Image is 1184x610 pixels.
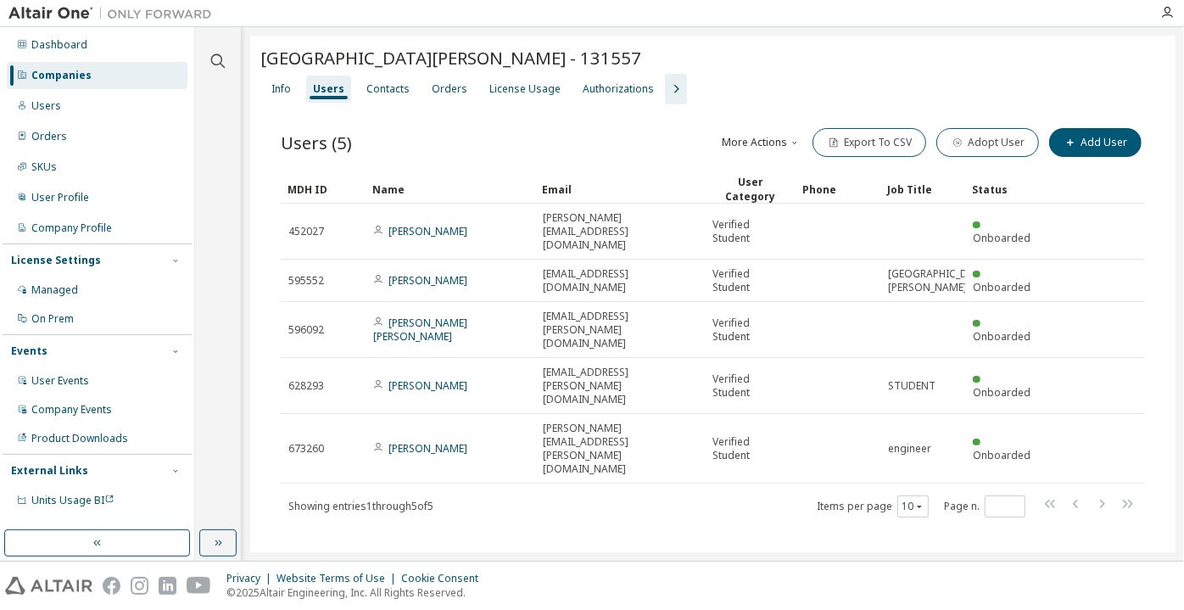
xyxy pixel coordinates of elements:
span: 452027 [288,225,324,238]
div: Website Terms of Use [276,572,401,585]
img: altair_logo.svg [5,577,92,595]
div: On Prem [31,312,74,326]
div: Orders [432,82,467,96]
span: Verified Student [712,316,788,344]
button: More Actions [721,128,802,157]
span: engineer [888,442,931,456]
div: Orders [31,130,67,143]
span: Verified Student [712,218,788,245]
span: Showing entries 1 through 5 of 5 [288,499,433,513]
span: [GEOGRAPHIC_DATA][PERSON_NAME] - 131557 [260,46,641,70]
button: Add User [1049,128,1142,157]
img: facebook.svg [103,577,120,595]
img: linkedin.svg [159,577,176,595]
a: [PERSON_NAME] [388,441,467,456]
div: Dashboard [31,38,87,52]
div: Privacy [226,572,276,585]
span: Verified Student [712,435,788,462]
button: Export To CSV [813,128,926,157]
div: Company Profile [31,221,112,235]
div: MDH ID [288,176,359,203]
span: 596092 [288,323,324,337]
div: Users [31,99,61,113]
span: [EMAIL_ADDRESS][PERSON_NAME][DOMAIN_NAME] [543,310,697,350]
span: 595552 [288,274,324,288]
span: Onboarded [973,280,1030,294]
span: Onboarded [973,385,1030,400]
img: youtube.svg [187,577,211,595]
div: Status [972,176,1043,203]
div: Cookie Consent [401,572,489,585]
span: STUDENT [888,379,935,393]
span: [PERSON_NAME][EMAIL_ADDRESS][PERSON_NAME][DOMAIN_NAME] [543,422,697,476]
p: © 2025 Altair Engineering, Inc. All Rights Reserved. [226,585,489,600]
div: User Profile [31,191,89,204]
div: Managed [31,283,78,297]
span: Onboarded [973,448,1030,462]
div: Authorizations [583,82,654,96]
a: [PERSON_NAME] [PERSON_NAME] [373,316,467,344]
a: [PERSON_NAME] [388,378,467,393]
div: Phone [802,176,874,203]
span: Users (5) [281,131,352,154]
span: Units Usage BI [31,493,114,507]
span: [EMAIL_ADDRESS][PERSON_NAME][DOMAIN_NAME] [543,366,697,406]
div: Company Events [31,403,112,417]
span: Onboarded [973,231,1030,245]
div: User Category [712,175,789,204]
span: Verified Student [712,372,788,400]
div: Product Downloads [31,432,128,445]
div: Info [271,82,291,96]
div: License Settings [11,254,101,267]
div: External Links [11,464,88,478]
div: SKUs [31,160,57,174]
a: [PERSON_NAME] [388,224,467,238]
img: instagram.svg [131,577,148,595]
button: Adopt User [936,128,1039,157]
img: Altair One [8,5,221,22]
span: Onboarded [973,329,1030,344]
span: [PERSON_NAME][EMAIL_ADDRESS][DOMAIN_NAME] [543,211,697,252]
div: Events [11,344,47,358]
a: [PERSON_NAME] [388,273,467,288]
div: Contacts [366,82,410,96]
span: Verified Student [712,267,788,294]
span: [EMAIL_ADDRESS][DOMAIN_NAME] [543,267,697,294]
span: [GEOGRAPHIC_DATA][PERSON_NAME] [888,267,990,294]
span: 673260 [288,442,324,456]
div: Job Title [887,176,958,203]
div: Name [372,176,528,203]
span: Items per page [817,495,929,518]
div: License Usage [489,82,561,96]
div: User Events [31,374,89,388]
div: Email [542,176,698,203]
div: Companies [31,69,92,82]
button: 10 [902,500,924,513]
span: 628293 [288,379,324,393]
span: Page n. [944,495,1025,518]
div: Users [313,82,344,96]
